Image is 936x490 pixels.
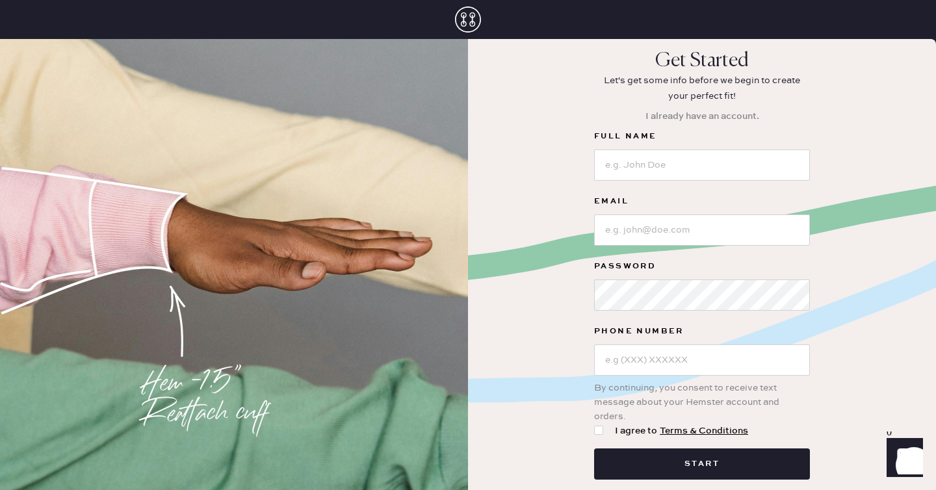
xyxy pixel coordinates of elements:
label: Password [594,259,810,274]
div: By continuing, you consent to receive text message about your Hemster account and orders. [594,376,810,424]
p: Get Started [655,49,749,73]
span: I agree to [615,424,748,438]
label: Phone Number [594,324,810,339]
button: Start [594,448,810,480]
label: Email [594,194,810,209]
button: I already have an account. [638,104,767,129]
p: Let's get some info before we begin to create your perfect fit! [595,73,809,104]
input: e.g. john@doe.com [594,214,810,246]
input: e.g (XXX) XXXXXX [594,344,810,376]
a: Terms & Conditions [660,425,748,437]
label: Full Name [594,129,810,144]
input: e.g. John Doe [594,149,810,181]
iframe: Front Chat [874,432,930,487]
